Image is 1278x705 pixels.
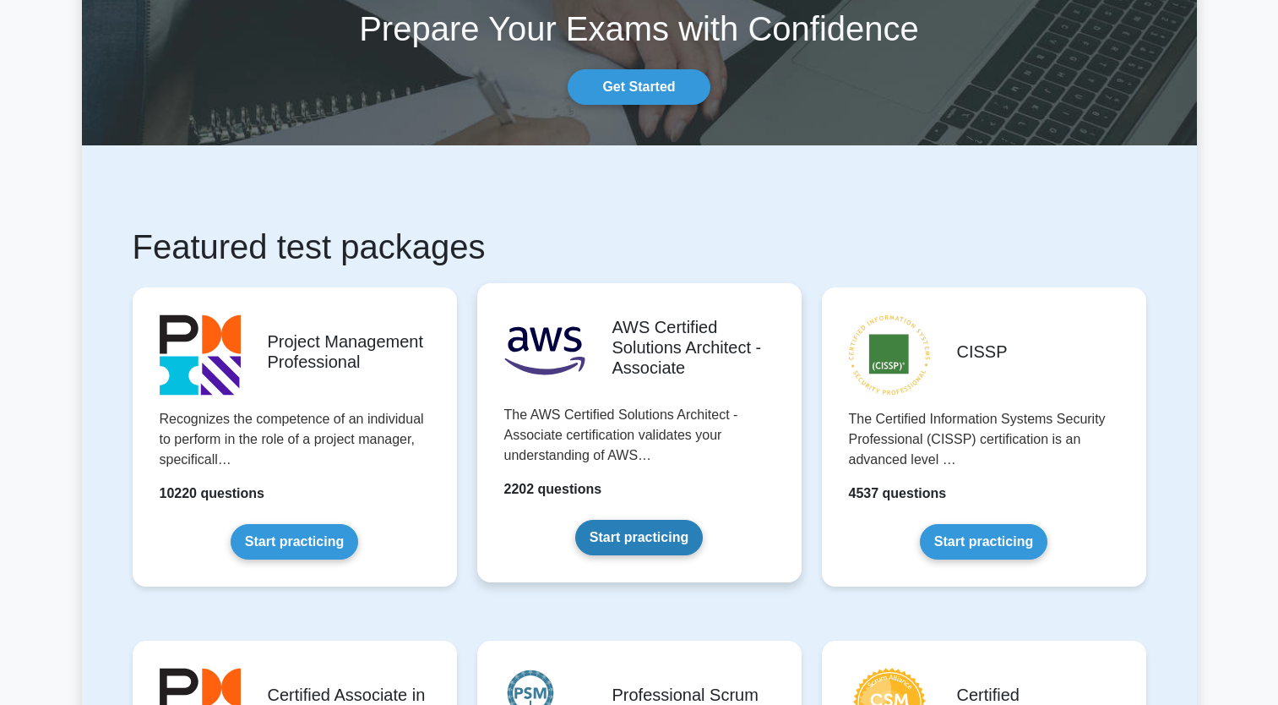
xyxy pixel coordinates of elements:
[575,520,703,555] a: Start practicing
[231,524,358,560] a: Start practicing
[920,524,1047,560] a: Start practicing
[82,8,1197,49] h1: Prepare Your Exams with Confidence
[133,227,1146,267] h1: Featured test packages
[568,69,710,105] a: Get Started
